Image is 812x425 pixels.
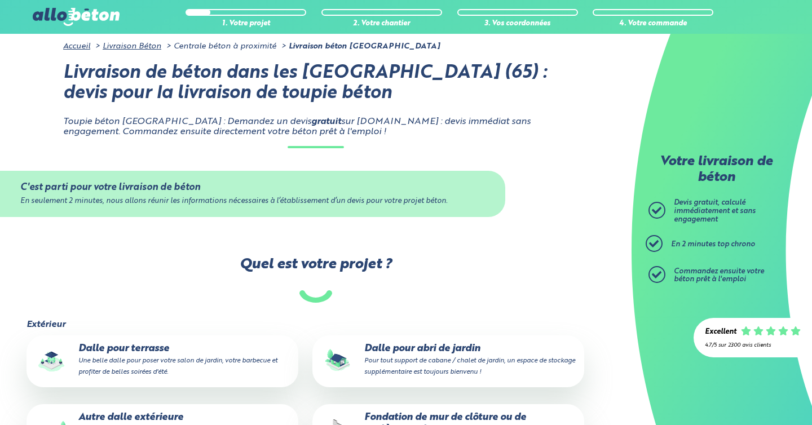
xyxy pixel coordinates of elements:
[34,343,70,379] img: final_use.values.terrace
[186,20,306,28] div: 1. Votre projet
[311,117,341,126] strong: gratuit
[63,42,90,50] a: Accueil
[33,8,120,26] img: allobéton
[34,343,290,378] p: Dalle pour terrasse
[164,42,276,51] li: Centrale béton à proximité
[593,20,713,28] div: 4. Votre commande
[63,117,568,138] p: Toupie béton [GEOGRAPHIC_DATA] : Demandez un devis sur [DOMAIN_NAME] : devis immédiat sans engage...
[20,197,485,206] div: En seulement 2 minutes, nous allons réunir les informations nécessaires à l’établissement d’un de...
[63,63,568,105] h1: Livraison de béton dans les [GEOGRAPHIC_DATA] (65) : devis pour la livraison de toupie béton
[25,256,606,302] label: Quel est votre projet ?
[321,20,442,28] div: 2. Votre chantier
[320,343,356,379] img: final_use.values.garden_shed
[103,42,161,50] a: Livraison Béton
[20,182,485,193] div: C'est parti pour votre livraison de béton
[78,357,277,375] small: Une belle dalle pour poser votre salon de jardin, votre barbecue et profiter de belles soirées d'...
[27,320,65,330] legend: Extérieur
[279,42,440,51] li: Livraison béton [GEOGRAPHIC_DATA]
[457,20,578,28] div: 3. Vos coordonnées
[320,343,576,378] p: Dalle pour abri de jardin
[712,381,800,413] iframe: Help widget launcher
[364,357,575,375] small: Pour tout support de cabane / chalet de jardin, un espace de stockage supplémentaire est toujours...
